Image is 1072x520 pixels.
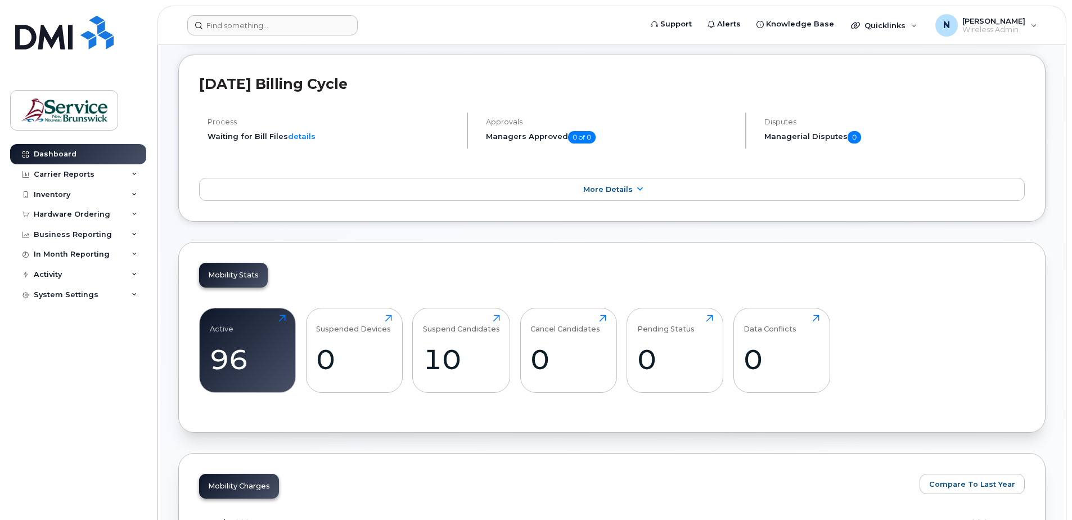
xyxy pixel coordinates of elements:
div: Quicklinks [843,14,925,37]
h5: Managers Approved [486,131,736,144]
a: Suspended Devices0 [316,315,392,387]
span: Alerts [717,19,741,30]
span: 0 [848,131,861,144]
div: 0 [744,343,819,376]
a: Active96 [210,315,286,387]
div: Nicole Bianchi [927,14,1045,37]
span: Quicklinks [864,21,906,30]
li: Waiting for Bill Files [208,131,457,142]
div: Suspended Devices [316,315,391,333]
h4: Approvals [486,118,736,126]
div: Active [210,315,233,333]
span: N [943,19,950,32]
a: Support [643,13,700,35]
a: details [288,132,316,141]
a: Pending Status0 [637,315,713,387]
a: Knowledge Base [749,13,842,35]
a: Cancel Candidates0 [530,315,606,387]
button: Compare To Last Year [920,474,1025,494]
div: 0 [530,343,606,376]
h4: Disputes [764,118,1025,126]
div: 0 [637,343,713,376]
input: Find something... [187,15,358,35]
div: Suspend Candidates [423,315,500,333]
h4: Process [208,118,457,126]
a: Alerts [700,13,749,35]
span: Support [660,19,692,30]
span: Knowledge Base [766,19,834,30]
div: Pending Status [637,315,695,333]
span: More Details [583,185,633,194]
span: 0 of 0 [568,131,596,144]
a: Data Conflicts0 [744,315,819,387]
div: 96 [210,343,286,376]
span: Wireless Admin [962,25,1025,34]
span: [PERSON_NAME] [962,16,1025,25]
div: 10 [423,343,500,376]
div: Data Conflicts [744,315,796,333]
div: Cancel Candidates [530,315,600,333]
span: Compare To Last Year [929,479,1015,490]
h2: [DATE] Billing Cycle [199,75,1025,92]
h5: Managerial Disputes [764,131,1025,144]
div: 0 [316,343,392,376]
a: Suspend Candidates10 [423,315,500,387]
